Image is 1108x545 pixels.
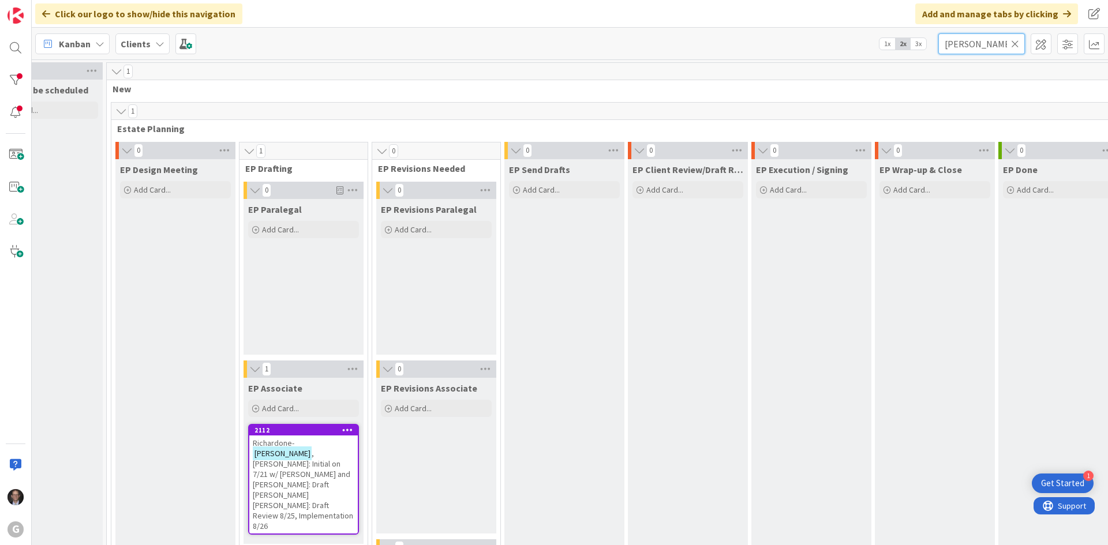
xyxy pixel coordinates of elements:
div: Open Get Started checklist, remaining modules: 1 [1032,473,1094,493]
span: EP Revisions Needed [378,163,486,174]
span: Add Card... [395,403,432,414]
span: EP Client Review/Draft Review Meeting [632,164,743,175]
span: 0 [395,362,404,376]
div: Add and manage tabs by clicking [915,3,1078,24]
span: 3x [911,38,926,50]
span: EP Revisions Paralegal [381,204,477,215]
span: 0 [770,144,779,157]
span: 0 [389,144,398,158]
span: EP Done [1003,164,1038,175]
span: Add Card... [893,185,930,195]
span: 1x [879,38,895,50]
div: Click our logo to show/hide this navigation [35,3,242,24]
span: 1 [123,65,133,78]
span: EP Drafting [245,163,353,174]
span: EP Design Meeting [120,164,198,175]
span: EP Execution / Signing [756,164,848,175]
span: EP Send Drafts [509,164,570,175]
span: EP Paralegal [248,204,302,215]
img: Visit kanbanzone.com [8,7,24,24]
span: Add Card... [646,185,683,195]
a: 2112Richardone-[PERSON_NAME], [PERSON_NAME]: Initial on 7/21 w/ [PERSON_NAME] and [PERSON_NAME]: ... [248,424,359,535]
span: Add Card... [770,185,807,195]
div: G [8,521,24,538]
mark: [PERSON_NAME] [253,446,312,460]
span: EP Wrap-up & Close [879,164,962,175]
span: Add Card... [134,185,171,195]
span: Add Card... [262,403,299,414]
div: 2112 [254,426,358,434]
span: Add Card... [1017,185,1054,195]
span: , [PERSON_NAME]: Initial on 7/21 w/ [PERSON_NAME] and [PERSON_NAME]: Draft [PERSON_NAME] [PERSON_... [253,448,353,531]
span: Kanban [59,37,91,51]
span: 0 [262,183,271,197]
span: 0 [134,144,143,157]
span: EP Revisions Associate [381,382,477,394]
span: 1 [262,362,271,376]
span: 1 [128,104,137,118]
b: Clients [121,38,151,50]
span: 0 [395,183,404,197]
span: 0 [893,144,903,157]
span: 1 [256,144,265,158]
span: Richardone- [253,438,294,448]
div: 2112Richardone-[PERSON_NAME], [PERSON_NAME]: Initial on 7/21 w/ [PERSON_NAME] and [PERSON_NAME]: ... [249,425,358,533]
span: 2x [895,38,911,50]
span: Add Card... [523,185,560,195]
span: 0 [646,144,656,157]
span: Support [24,2,53,16]
span: Add Card... [395,224,432,235]
span: Add Card... [262,224,299,235]
span: 0 [1017,144,1026,157]
img: JT [8,489,24,505]
span: 0 [523,144,532,157]
input: Quick Filter... [938,33,1025,54]
div: Get Started [1041,478,1084,489]
span: EP Associate [248,382,302,394]
div: 1 [1083,471,1094,481]
div: 2112 [249,425,358,435]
